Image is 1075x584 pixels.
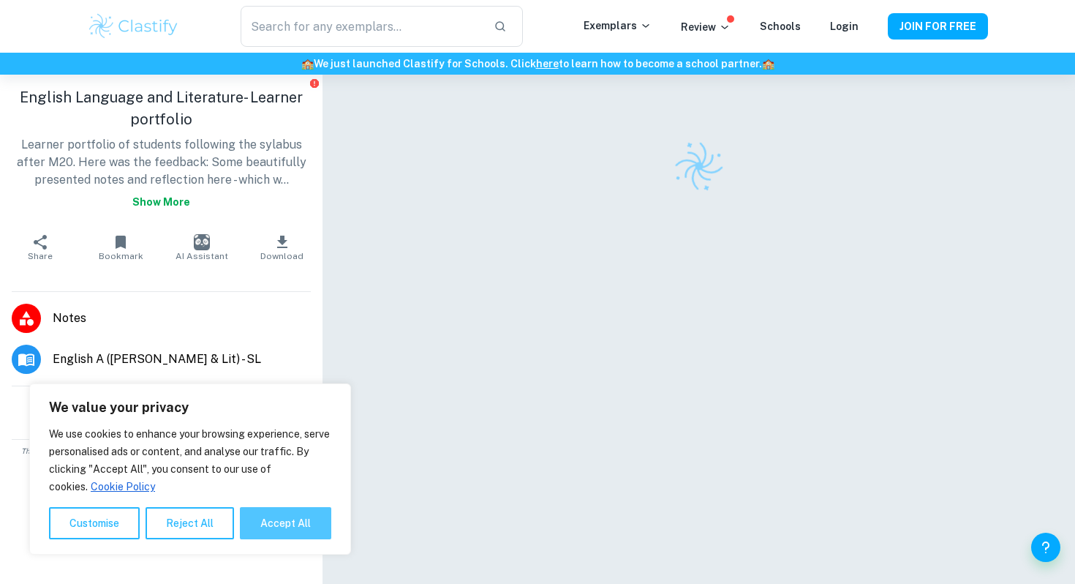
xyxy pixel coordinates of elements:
span: Notes [53,310,311,327]
span: 🏫 [762,58,774,70]
img: Clastify logo [87,12,180,41]
button: Download [242,227,322,268]
img: AI Assistant [194,234,210,250]
span: English A ([PERSON_NAME] & Lit) - SL [53,351,311,368]
input: Search for any exemplars... [241,6,482,47]
a: Login [830,20,859,32]
a: Cookie Policy [90,480,156,493]
a: here [536,58,559,70]
button: Reject All [146,507,234,539]
p: Learner portfolio of students following the sylabus after M20. Here was the feedback: Some beauti... [12,136,311,215]
div: We value your privacy [29,383,351,555]
button: Accept All [240,507,331,539]
button: Show more [127,189,196,215]
p: We use cookies to enhance your browsing experience, serve personalised ads or content, and analys... [49,425,331,495]
h1: English Language and Literature- Learner portfolio [12,86,311,130]
p: We value your privacy [49,399,331,416]
span: Bookmark [99,251,143,261]
span: Download [260,251,303,261]
p: Review [681,19,731,35]
button: Customise [49,507,140,539]
span: AI Assistant [176,251,228,261]
span: Share [28,251,53,261]
span: 🏫 [301,58,314,70]
a: Schools [760,20,801,32]
button: Help and Feedback [1031,533,1060,562]
button: JOIN FOR FREE [888,13,988,40]
p: Exemplars [584,18,652,34]
button: Bookmark [80,227,161,268]
img: Clastify logo [666,133,731,198]
button: Report issue [309,78,320,89]
span: This is an example of past student work. Do not copy or submit as your own. Use to understand the... [6,446,317,468]
h6: We just launched Clastify for Schools. Click to learn how to become a school partner. [3,56,1072,72]
button: AI Assistant [162,227,242,268]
